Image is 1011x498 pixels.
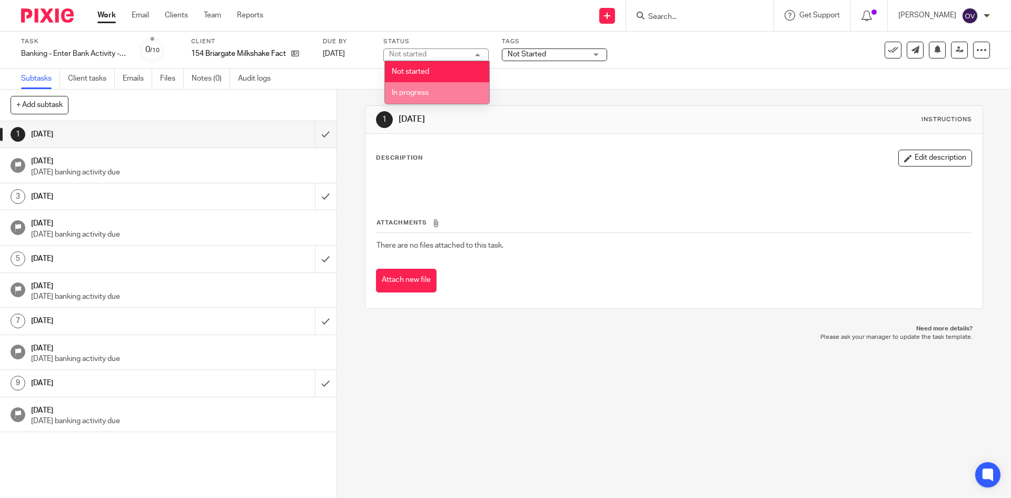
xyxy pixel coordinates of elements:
[191,37,310,46] label: Client
[376,220,427,226] span: Attachments
[799,12,840,19] span: Get Support
[123,69,152,89] a: Emails
[31,291,326,302] p: [DATE] banking activity due
[11,314,25,328] div: 7
[31,416,326,426] p: [DATE] banking activity due
[962,7,978,24] img: svg%3E
[145,44,160,56] div: 0
[160,69,184,89] a: Files
[97,10,116,21] a: Work
[31,340,326,354] h1: [DATE]
[191,48,286,59] p: 154 Briargate Milkshake Factory
[11,127,25,142] div: 1
[31,126,213,142] h1: [DATE]
[31,153,326,167] h1: [DATE]
[237,10,263,21] a: Reports
[323,37,370,46] label: Due by
[898,150,972,167] button: Edit description
[376,242,503,249] span: There are no files attached to this task.
[376,154,423,162] p: Description
[31,189,213,204] h1: [DATE]
[21,8,74,23] img: Pixie
[921,115,972,124] div: Instructions
[392,89,429,96] span: In progress
[21,48,126,59] div: Banking - Enter Bank Activity - week 34
[31,403,326,416] h1: [DATE]
[376,111,393,128] div: 1
[132,10,149,21] a: Email
[11,376,25,390] div: 9
[150,47,160,53] small: /10
[31,216,326,229] h1: [DATE]
[392,68,429,75] span: Not started
[238,69,279,89] a: Audit logs
[31,278,326,291] h1: [DATE]
[31,375,213,391] h1: [DATE]
[376,269,437,292] button: Attach new file
[31,229,326,240] p: [DATE] banking activity due
[31,313,213,329] h1: [DATE]
[68,69,115,89] a: Client tasks
[389,51,427,58] div: Not started
[31,354,326,364] p: [DATE] banking activity due
[192,69,230,89] a: Notes (0)
[898,10,956,21] p: [PERSON_NAME]
[165,10,188,21] a: Clients
[647,13,742,22] input: Search
[508,51,546,58] span: Not Started
[375,325,972,333] p: Need more details?
[11,189,25,204] div: 3
[383,37,489,46] label: Status
[11,96,68,114] button: + Add subtask
[21,37,126,46] label: Task
[399,114,697,125] h1: [DATE]
[502,37,607,46] label: Tags
[323,50,345,57] span: [DATE]
[11,251,25,266] div: 5
[31,251,213,267] h1: [DATE]
[204,10,221,21] a: Team
[31,167,326,178] p: [DATE] banking activity due
[375,333,972,341] p: Please ask your manager to update the task template.
[21,69,60,89] a: Subtasks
